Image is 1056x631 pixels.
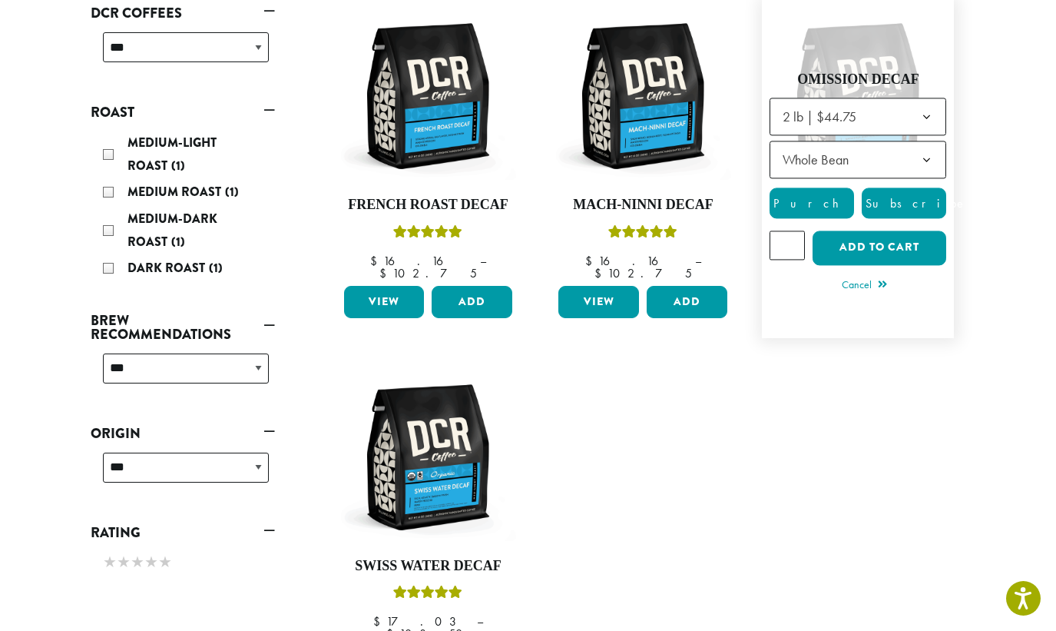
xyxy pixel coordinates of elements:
div: Rated 5.00 out of 5 [608,223,677,246]
button: Add to cart [813,231,946,265]
div: Rated 5.00 out of 5 [393,223,462,246]
span: ★ [117,551,131,573]
bdi: 102.75 [594,265,692,281]
span: Whole Bean [770,141,946,178]
span: (1) [225,183,239,201]
span: $ [594,265,607,281]
h4: Swiss Water Decaf [340,558,517,575]
bdi: 16.16 [370,253,465,269]
span: Dark Roast [127,259,209,277]
span: Whole Bean [783,151,849,168]
a: Rated 4.33 out of 5 [770,8,946,330]
span: 2 lb | $44.75 [770,98,946,135]
input: Product quantity [770,231,805,260]
h4: Mach-Ninni Decaf [554,197,731,214]
a: French Roast DecafRated 5.00 out of 5 [340,8,517,280]
span: Purchase [770,195,900,211]
div: Rated 5.00 out of 5 [393,583,462,606]
span: ★ [144,551,158,573]
span: Subscribe [862,195,967,211]
a: Roast [91,99,275,125]
a: Mach-Ninni DecafRated 5.00 out of 5 [554,8,731,280]
img: DCR-12oz-Mach-Ninni-Decaf-Stock-scaled.png [554,8,731,184]
button: Add [432,286,512,318]
span: ★ [103,551,117,573]
span: – [480,253,486,269]
a: View [558,286,639,318]
div: Rating [91,546,275,581]
span: – [695,253,701,269]
img: DCR-12oz-French-Roast-Decaf-Stock-scaled.png [339,8,516,184]
span: $ [373,613,386,629]
span: $ [379,265,392,281]
span: Whole Bean [776,144,864,174]
span: 2 lb | $44.75 [776,101,872,131]
a: Origin [91,420,275,447]
div: DCR Coffees [91,26,275,81]
span: 2 lb | $44.75 [783,108,856,125]
img: DCR-12oz-FTO-Swiss-Water-Decaf-Stock-scaled.png [339,369,516,546]
span: (1) [171,233,185,251]
div: Roast [91,125,275,288]
a: Rating [91,520,275,546]
span: (1) [171,157,185,174]
a: View [344,286,425,318]
span: (1) [209,259,223,277]
bdi: 102.75 [379,265,477,281]
span: Medium Roast [127,183,225,201]
a: Cancel [842,275,887,297]
h4: French Roast Decaf [340,197,517,214]
span: Medium-Light Roast [127,134,217,174]
span: $ [370,253,383,269]
div: Origin [91,447,275,501]
span: Medium-Dark Roast [127,210,217,251]
bdi: 16.16 [585,253,680,269]
span: $ [585,253,598,269]
a: Brew Recommendations [91,307,275,347]
div: Brew Recommendations [91,347,275,402]
span: ★ [158,551,172,573]
span: ★ [131,551,144,573]
button: Add [647,286,727,318]
span: – [477,613,483,629]
h4: Omission Decaf [770,71,946,88]
bdi: 17.03 [373,613,462,629]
